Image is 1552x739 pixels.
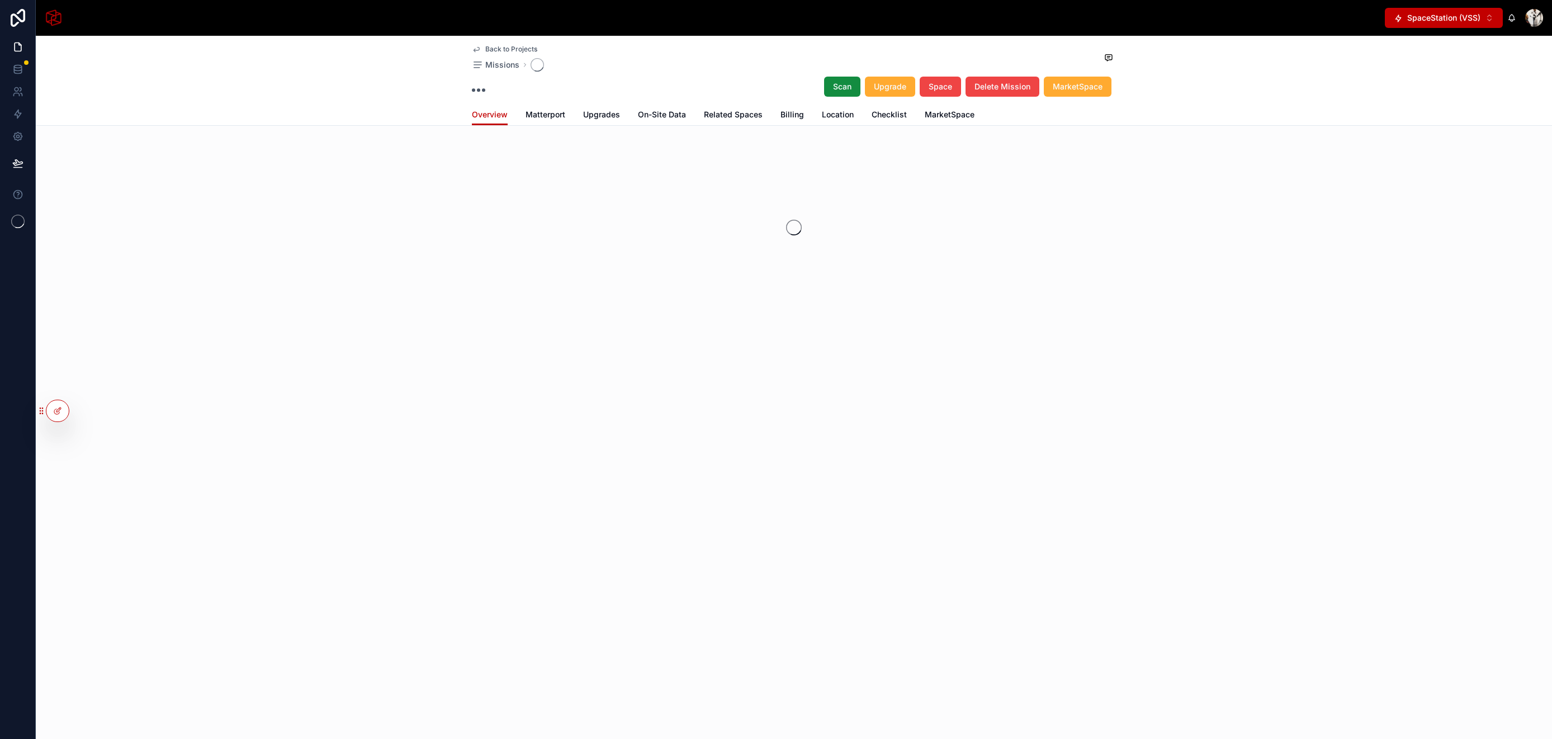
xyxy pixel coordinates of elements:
[472,45,537,54] a: Back to Projects
[974,81,1030,92] span: Delete Mission
[874,81,906,92] span: Upgrade
[822,105,854,127] a: Location
[472,105,508,126] a: Overview
[638,105,686,127] a: On-Site Data
[872,109,907,120] span: Checklist
[1385,8,1503,28] button: Select Button
[872,105,907,127] a: Checklist
[824,77,860,97] button: Scan
[920,77,961,97] button: Space
[966,77,1039,97] button: Delete Mission
[72,6,1385,10] div: scrollable content
[472,109,508,120] span: Overview
[485,45,537,54] span: Back to Projects
[638,109,686,120] span: On-Site Data
[526,109,565,120] span: Matterport
[780,105,804,127] a: Billing
[925,105,974,127] a: MarketSpace
[704,109,763,120] span: Related Spaces
[485,59,519,70] span: Missions
[780,109,804,120] span: Billing
[833,81,851,92] span: Scan
[526,105,565,127] a: Matterport
[1407,12,1480,23] span: SpaceStation (VSS)
[865,77,915,97] button: Upgrade
[1053,81,1103,92] span: MarketSpace
[822,109,854,120] span: Location
[45,9,63,27] img: App logo
[583,105,620,127] a: Upgrades
[472,59,519,70] a: Missions
[929,81,952,92] span: Space
[583,109,620,120] span: Upgrades
[925,109,974,120] span: MarketSpace
[1044,77,1111,97] button: MarketSpace
[704,105,763,127] a: Related Spaces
